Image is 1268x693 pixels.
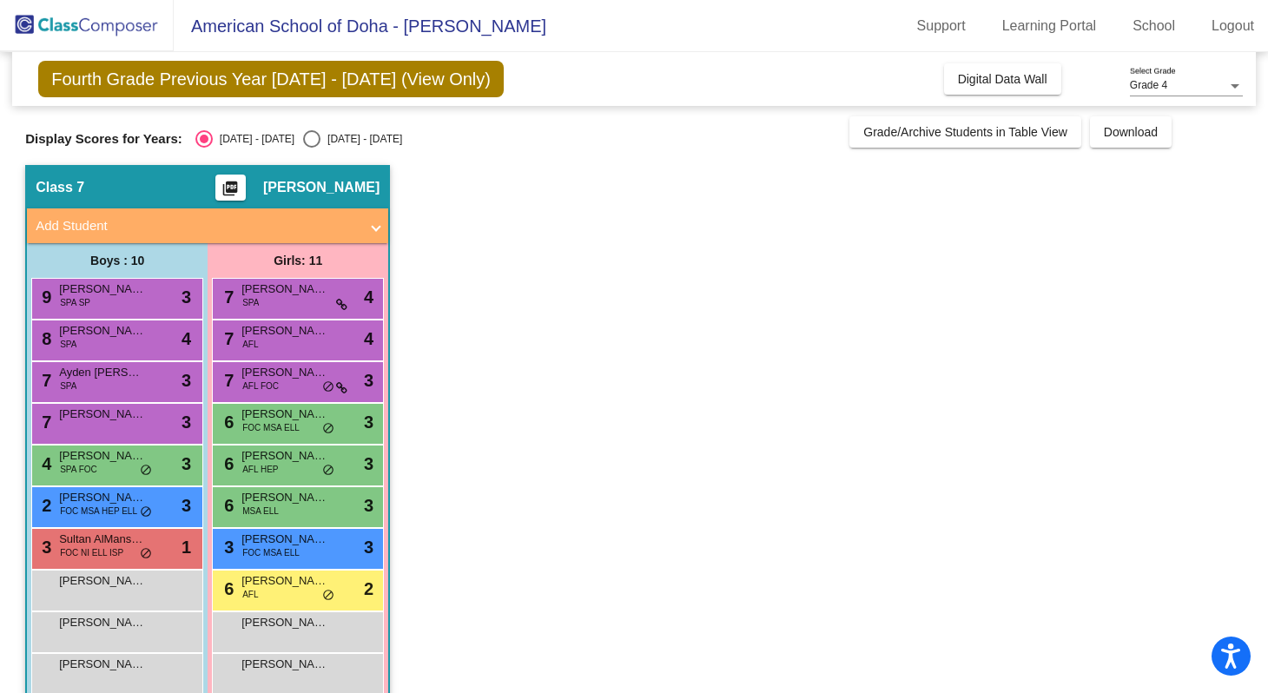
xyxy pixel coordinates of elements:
span: [PERSON_NAME] [241,614,328,631]
span: 7 [220,329,234,348]
span: [PERSON_NAME] [59,280,146,298]
div: [DATE] - [DATE] [320,131,402,147]
span: 4 [364,326,373,352]
span: AFL FOC [242,379,279,393]
span: MSA ELL [242,505,279,518]
span: 6 [220,412,234,432]
span: SPA [60,338,76,351]
span: [PERSON_NAME] [241,447,328,465]
span: Sultan AlMansouri [59,531,146,548]
a: School [1119,12,1189,40]
a: Support [903,12,980,40]
a: Logout [1198,12,1268,40]
span: 4 [37,454,51,473]
span: 3 [37,538,51,557]
button: Digital Data Wall [944,63,1061,95]
span: [PERSON_NAME] [59,322,146,340]
span: 1 [182,534,191,560]
span: 6 [220,496,234,515]
span: Class 7 [36,179,84,196]
span: [PERSON_NAME] [241,656,328,673]
span: do_not_disturb_alt [140,547,152,561]
span: 2 [37,496,51,515]
span: 7 [220,287,234,307]
span: 3 [364,451,373,477]
mat-panel-title: Add Student [36,216,359,236]
span: Download [1104,125,1158,139]
span: Grade/Archive Students in Table View [863,125,1067,139]
span: 3 [182,451,191,477]
mat-radio-group: Select an option [195,130,402,148]
span: [PERSON_NAME] [241,280,328,298]
span: 9 [37,287,51,307]
span: [PERSON_NAME] [59,406,146,423]
span: FOC MSA HEP ELL [60,505,137,518]
span: SPA SP [60,296,90,309]
span: [PERSON_NAME] [59,489,146,506]
div: [DATE] - [DATE] [213,131,294,147]
span: do_not_disturb_alt [322,589,334,603]
span: [PERSON_NAME] [241,489,328,506]
span: Ayden [PERSON_NAME] [PERSON_NAME] [59,364,146,381]
span: [PERSON_NAME] [59,447,146,465]
span: 3 [364,534,373,560]
span: [PERSON_NAME] [PERSON_NAME] [241,322,328,340]
mat-expansion-panel-header: Add Student [27,208,388,243]
div: Girls: 11 [208,243,388,278]
span: [PERSON_NAME] [59,656,146,673]
button: Download [1090,116,1172,148]
div: Boys : 10 [27,243,208,278]
span: 3 [182,367,191,393]
span: 3 [182,492,191,518]
span: Display Scores for Years: [25,131,182,147]
span: [PERSON_NAME] [59,572,146,590]
span: 6 [220,579,234,598]
span: 3 [182,284,191,310]
button: Print Students Details [215,175,246,201]
span: [PERSON_NAME] [241,406,328,423]
span: do_not_disturb_alt [322,380,334,394]
span: 7 [220,371,234,390]
span: 7 [37,371,51,390]
span: 6 [220,454,234,473]
span: 3 [220,538,234,557]
span: [PERSON_NAME] [241,364,328,381]
span: AFL [242,338,258,351]
span: FOC MSA ELL [242,546,300,559]
span: 3 [364,492,373,518]
button: Grade/Archive Students in Table View [849,116,1081,148]
span: AFL HEP [242,463,278,476]
span: American School of Doha - [PERSON_NAME] [174,12,546,40]
span: SPA FOC [60,463,97,476]
span: 2 [364,576,373,602]
span: 4 [364,284,373,310]
span: FOC NI ELL ISP [60,546,123,559]
span: 4 [182,326,191,352]
span: AFL [242,588,258,601]
span: do_not_disturb_alt [140,464,152,478]
span: do_not_disturb_alt [140,505,152,519]
span: SPA [242,296,259,309]
span: Digital Data Wall [958,72,1047,86]
span: [PERSON_NAME] [241,531,328,548]
span: Grade 4 [1130,79,1167,91]
span: Fourth Grade Previous Year [DATE] - [DATE] (View Only) [38,61,504,97]
span: 3 [364,409,373,435]
span: do_not_disturb_alt [322,464,334,478]
span: FOC MSA ELL [242,421,300,434]
span: 7 [37,412,51,432]
span: 3 [182,409,191,435]
span: do_not_disturb_alt [322,422,334,436]
mat-icon: picture_as_pdf [220,180,241,204]
span: [PERSON_NAME] [59,614,146,631]
span: [PERSON_NAME] [263,179,380,196]
span: SPA [60,379,76,393]
span: 3 [364,367,373,393]
span: 8 [37,329,51,348]
a: Learning Portal [988,12,1111,40]
span: [PERSON_NAME] [241,572,328,590]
